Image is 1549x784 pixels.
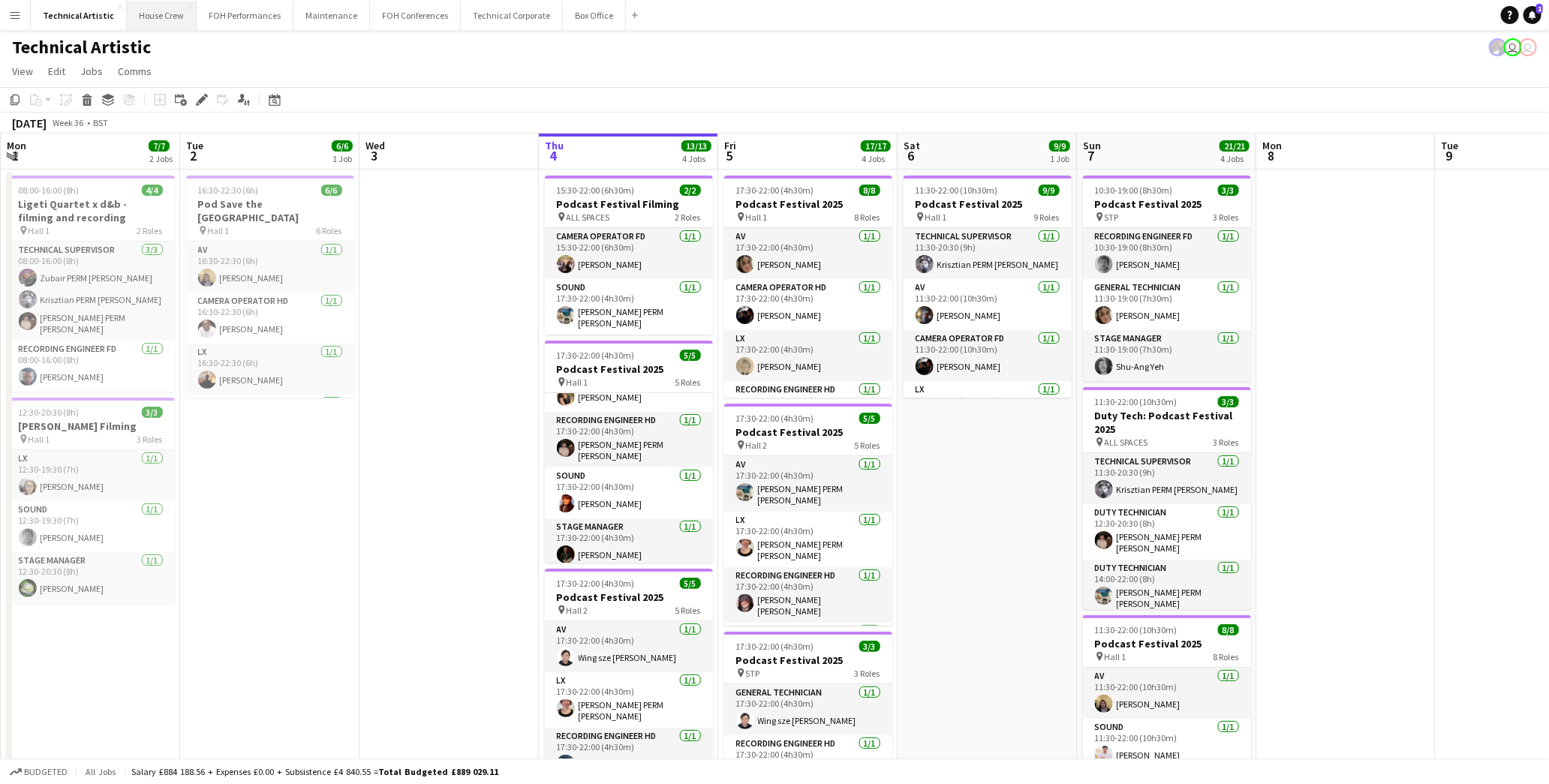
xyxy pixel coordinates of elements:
h3: Pod Save the [GEOGRAPHIC_DATA] [186,197,354,224]
span: 3/3 [142,407,163,418]
span: 6/6 [332,140,353,152]
button: FOH Performances [197,1,293,30]
span: 6 [901,147,920,164]
span: Sun [1083,139,1101,152]
h3: Podcast Festival 2025 [724,653,892,667]
span: 3 [363,147,385,164]
a: 1 [1523,6,1541,24]
span: All jobs [83,766,119,777]
app-card-role: LX1/117:30-22:00 (4h30m)[PERSON_NAME] [724,330,892,381]
h3: Podcast Festival 2025 [545,362,713,376]
span: Fri [724,139,736,152]
span: Hall 1 [746,212,768,223]
app-job-card: 17:30-22:00 (4h30m)8/8Podcast Festival 2025 Hall 18 RolesAV1/117:30-22:00 (4h30m)[PERSON_NAME]Cam... [724,176,892,398]
app-job-card: 17:30-22:00 (4h30m)5/5Podcast Festival 2025 Hall 15 Roles[PERSON_NAME]LX1/117:30-22:00 (4h30m)[PE... [545,341,713,563]
app-card-role: Recording Engineer HD1/117:30-22:00 (4h30m)[PERSON_NAME] [PERSON_NAME] [724,567,892,623]
div: BST [93,117,108,128]
span: 17:30-22:00 (4h30m) [557,350,635,361]
span: 17:30-22:00 (4h30m) [736,641,814,652]
span: Comms [118,65,152,78]
span: 16:30-22:30 (6h) [198,185,259,196]
h1: Technical Artistic [12,36,151,59]
app-job-card: 11:30-22:00 (10h30m)3/3Duty Tech: Podcast Festival 2025 ALL SPACES3 RolesTechnical Supervisor1/11... [1083,387,1251,609]
span: 1 [5,147,26,164]
span: 9/9 [1049,140,1070,152]
h3: [PERSON_NAME] Filming [7,419,175,433]
h3: Podcast Festival Filming [545,197,713,211]
span: 17:30-22:00 (4h30m) [736,413,814,424]
span: 15:30-22:00 (6h30m) [557,185,635,196]
span: 3 Roles [1214,212,1239,223]
span: View [12,65,33,78]
span: 11:30-22:00 (10h30m) [1095,624,1178,635]
span: 13/13 [681,140,711,152]
span: 17/17 [861,140,891,152]
app-card-role: Stage Manager1/117:30-22:00 (4h30m)[PERSON_NAME] [545,518,713,569]
h3: Podcast Festival 2025 [545,590,713,604]
span: 6/6 [321,185,342,196]
app-card-role: Duty Technician1/114:00-22:00 (8h)[PERSON_NAME] PERM [PERSON_NAME] [1083,560,1251,615]
span: Wed [365,139,385,152]
app-job-card: 08:00-16:00 (8h)4/4Ligeti Quartet x d&b - filming and recording Hall 12 RolesTechnical Supervisor... [7,176,175,392]
span: 21/21 [1220,140,1250,152]
span: Week 36 [50,117,87,128]
app-user-avatar: Sally PERM Pochciol [1504,38,1522,56]
span: 4/4 [142,185,163,196]
app-card-role: Recording Engineer HD1/117:30-22:00 (4h30m) [724,381,892,437]
app-card-role: Camera Operator FD1/111:30-22:00 (10h30m)[PERSON_NAME] [904,330,1072,381]
span: 12:30-20:30 (8h) [19,407,80,418]
div: 17:30-22:00 (4h30m)5/5Podcast Festival 2025 Hall 25 RolesAV1/117:30-22:00 (4h30m)[PERSON_NAME] PE... [724,404,892,626]
a: Jobs [74,62,109,81]
span: 6 Roles [317,225,342,236]
span: 8 [1260,147,1282,164]
app-card-role: LX1/117:30-22:00 (4h30m)[PERSON_NAME] PERM [PERSON_NAME] [545,672,713,728]
h3: Podcast Festival 2025 [724,197,892,211]
app-user-avatar: Zubair PERM Dhalla [1489,38,1507,56]
span: 8/8 [859,185,880,196]
app-card-role: AV1/111:30-22:00 (10h30m)[PERSON_NAME] [904,279,1072,330]
h3: Podcast Festival 2025 [724,425,892,439]
app-card-role: Recording Engineer HD1/1 [186,395,354,450]
app-card-role: AV1/117:30-22:00 (4h30m)[PERSON_NAME] PERM [PERSON_NAME] [724,456,892,512]
app-card-role: LX1/111:30-22:00 (10h30m) [904,381,1072,432]
div: 4 Jobs [682,153,711,164]
span: 11:30-22:00 (10h30m) [916,185,998,196]
app-card-role: Technical Supervisor1/111:30-20:30 (9h)Krisztian PERM [PERSON_NAME] [1083,453,1251,504]
app-card-role: Recording Engineer HD1/117:30-22:00 (4h30m)[PERSON_NAME] PERM [PERSON_NAME] [545,412,713,467]
a: Comms [112,62,158,81]
div: 4 Jobs [1220,153,1249,164]
span: Jobs [80,65,103,78]
span: Mon [7,139,26,152]
span: Hall 2 [746,440,768,451]
span: ALL SPACES [567,212,610,223]
div: [DATE] [12,116,47,131]
a: Edit [42,62,71,81]
span: Hall 1 [29,225,50,236]
span: Hall 1 [567,377,588,388]
span: 10:30-19:00 (8h30m) [1095,185,1173,196]
span: 11:30-22:00 (10h30m) [1095,396,1178,407]
span: ALL SPACES [1105,437,1148,448]
app-card-role: Sound1/117:30-22:00 (4h30m)[PERSON_NAME] [545,467,713,518]
span: Hall 1 [29,434,50,445]
app-user-avatar: Liveforce Admin [1519,38,1537,56]
span: 9 Roles [1034,212,1060,223]
app-card-role: AV1/116:30-22:30 (6h)[PERSON_NAME] [186,242,354,293]
app-card-role: Camera Operator HD1/116:30-22:30 (6h)[PERSON_NAME] [186,293,354,344]
span: 3/3 [859,641,880,652]
h3: Ligeti Quartet x d&b - filming and recording [7,197,175,224]
span: 5 Roles [855,440,880,451]
span: 7/7 [149,140,170,152]
span: 5/5 [680,350,701,361]
div: 1 Job [332,153,352,164]
button: Budgeted [8,764,70,780]
button: Box Office [563,1,626,30]
button: Technical Artistic [31,1,127,30]
div: 15:30-22:00 (6h30m)2/2Podcast Festival Filming ALL SPACES2 RolesCamera Operator FD1/115:30-22:00 ... [545,176,713,335]
span: 5/5 [859,413,880,424]
app-job-card: 11:30-22:00 (10h30m)9/9Podcast Festival 2025 Hall 19 RolesTechnical Supervisor1/111:30-20:30 (9h)... [904,176,1072,398]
